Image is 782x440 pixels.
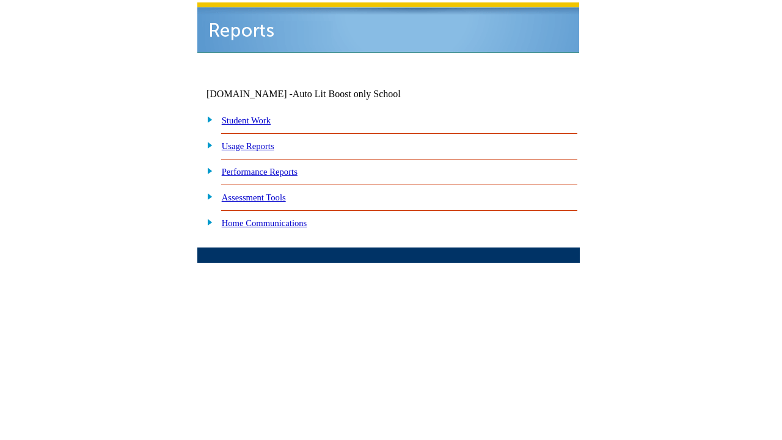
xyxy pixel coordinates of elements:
img: plus.gif [200,165,213,176]
img: plus.gif [200,216,213,227]
nobr: Auto Lit Boost only School [293,89,401,99]
a: Assessment Tools [222,193,286,202]
img: plus.gif [200,139,213,150]
a: Student Work [222,116,271,125]
a: Usage Reports [222,141,274,151]
img: header [197,2,579,53]
td: [DOMAIN_NAME] - [206,89,431,100]
img: plus.gif [200,114,213,125]
a: Home Communications [222,218,307,228]
a: Performance Reports [222,167,298,177]
img: plus.gif [200,191,213,202]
